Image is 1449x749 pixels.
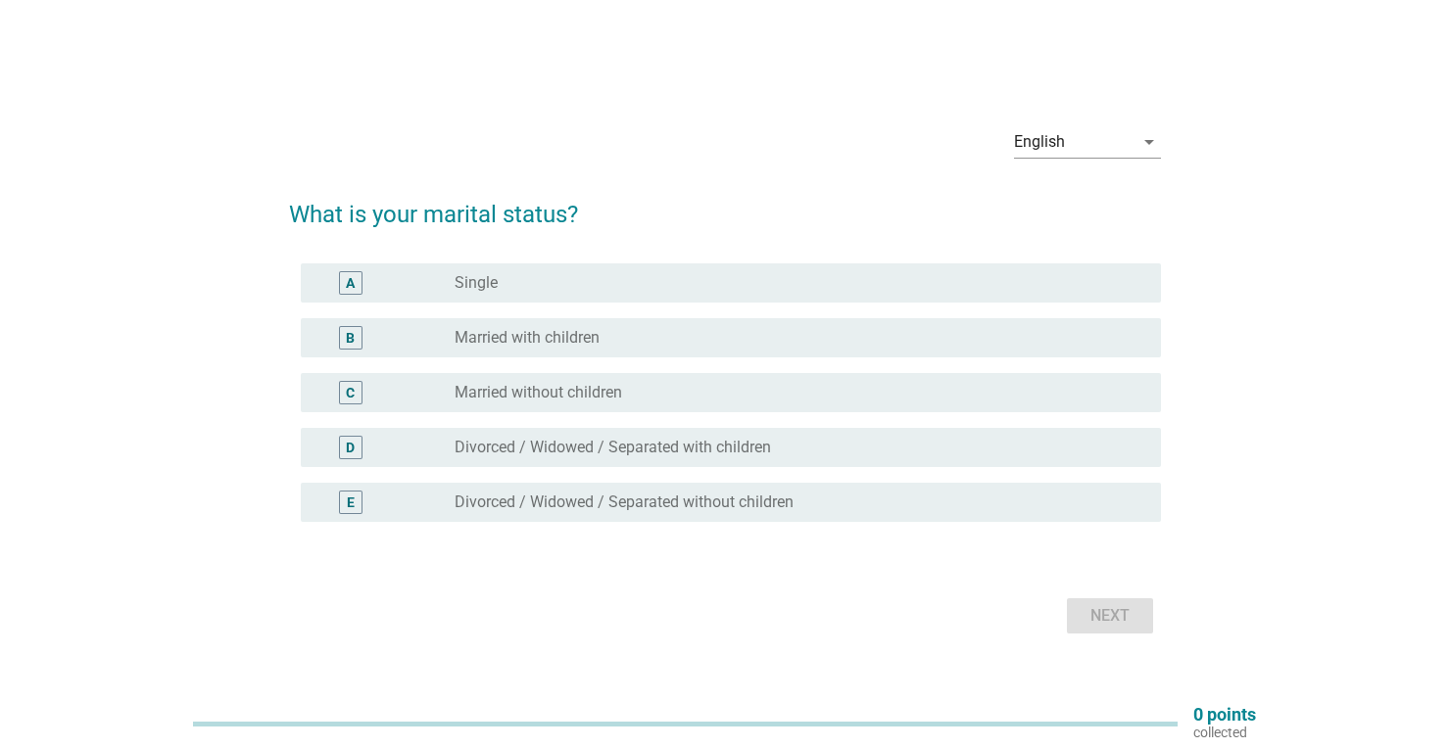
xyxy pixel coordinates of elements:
div: A [346,272,355,293]
label: Divorced / Widowed / Separated with children [455,438,771,457]
label: Divorced / Widowed / Separated without children [455,492,794,512]
p: collected [1193,724,1256,741]
label: Married with children [455,328,600,348]
div: D [346,437,355,457]
div: B [346,327,355,348]
i: arrow_drop_down [1137,130,1161,154]
div: C [346,382,355,402]
label: Married without children [455,383,622,402]
label: Single [455,273,498,293]
div: E [347,492,355,512]
div: English [1014,133,1065,151]
p: 0 points [1193,706,1256,724]
h2: What is your marital status? [289,177,1161,232]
